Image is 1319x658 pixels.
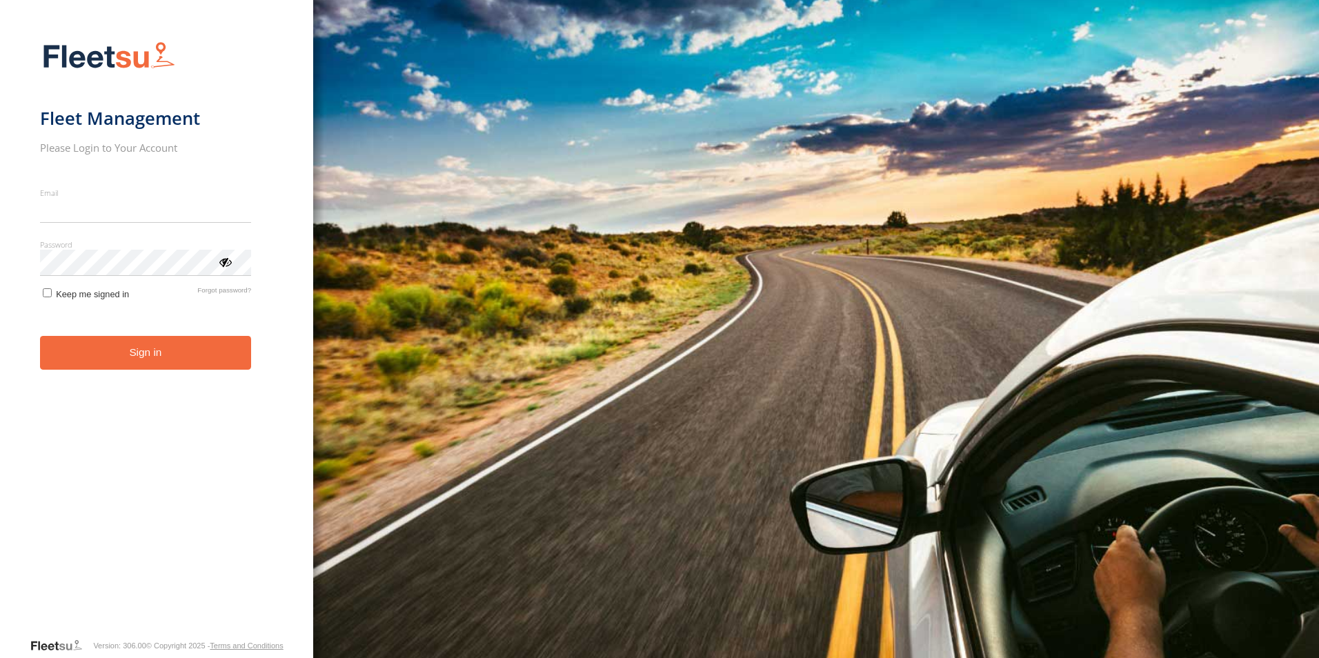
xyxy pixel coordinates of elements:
[146,641,284,650] div: © Copyright 2025 -
[210,641,283,650] a: Terms and Conditions
[40,188,252,198] label: Email
[40,141,252,154] h2: Please Login to Your Account
[30,639,93,652] a: Visit our Website
[40,39,178,74] img: Fleetsu
[218,255,232,268] div: ViewPassword
[40,107,252,130] h1: Fleet Management
[56,289,129,299] span: Keep me signed in
[40,239,252,250] label: Password
[43,288,52,297] input: Keep me signed in
[40,33,274,637] form: main
[93,641,146,650] div: Version: 306.00
[40,336,252,370] button: Sign in
[197,286,251,299] a: Forgot password?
